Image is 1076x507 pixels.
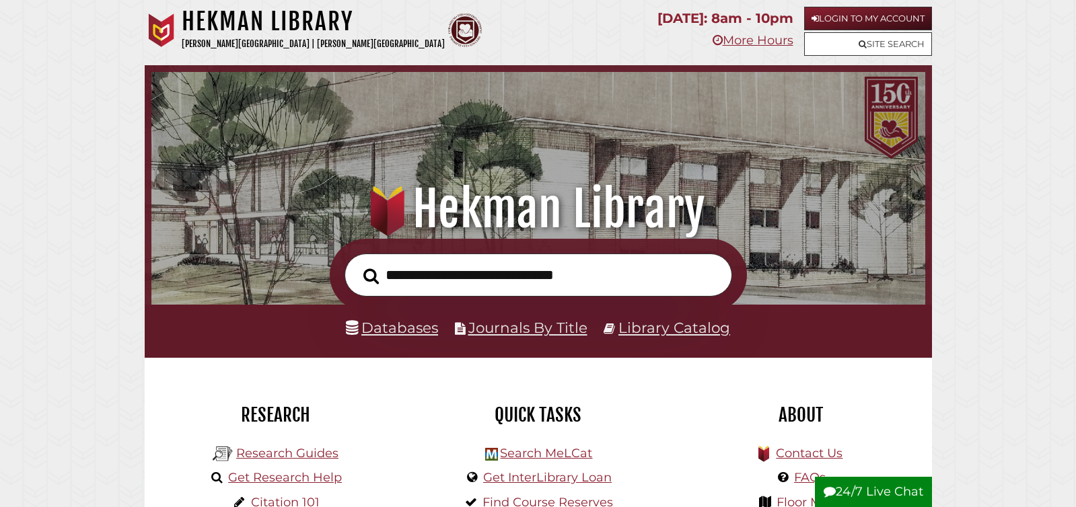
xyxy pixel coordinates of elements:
p: [PERSON_NAME][GEOGRAPHIC_DATA] | [PERSON_NAME][GEOGRAPHIC_DATA] [182,36,445,52]
p: [DATE]: 8am - 10pm [657,7,793,30]
h1: Hekman Library [167,180,908,239]
a: Get InterLibrary Loan [483,470,612,485]
a: FAQs [794,470,826,485]
i: Search [363,268,379,284]
img: Calvin Theological Seminary [448,13,482,47]
a: Search MeLCat [500,446,592,461]
a: Library Catalog [618,319,730,336]
h1: Hekman Library [182,7,445,36]
a: Journals By Title [468,319,587,336]
h2: Research [155,403,397,426]
img: Hekman Library Logo [485,448,498,461]
img: Calvin University [145,13,178,47]
a: Databases [346,319,438,336]
a: Contact Us [776,446,842,461]
h2: Quick Tasks [417,403,659,426]
a: Research Guides [236,446,338,461]
a: Get Research Help [228,470,342,485]
a: Site Search [804,32,932,56]
a: More Hours [713,33,793,48]
button: Search [357,264,386,288]
h2: About [680,403,922,426]
a: Login to My Account [804,7,932,30]
img: Hekman Library Logo [213,444,233,464]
